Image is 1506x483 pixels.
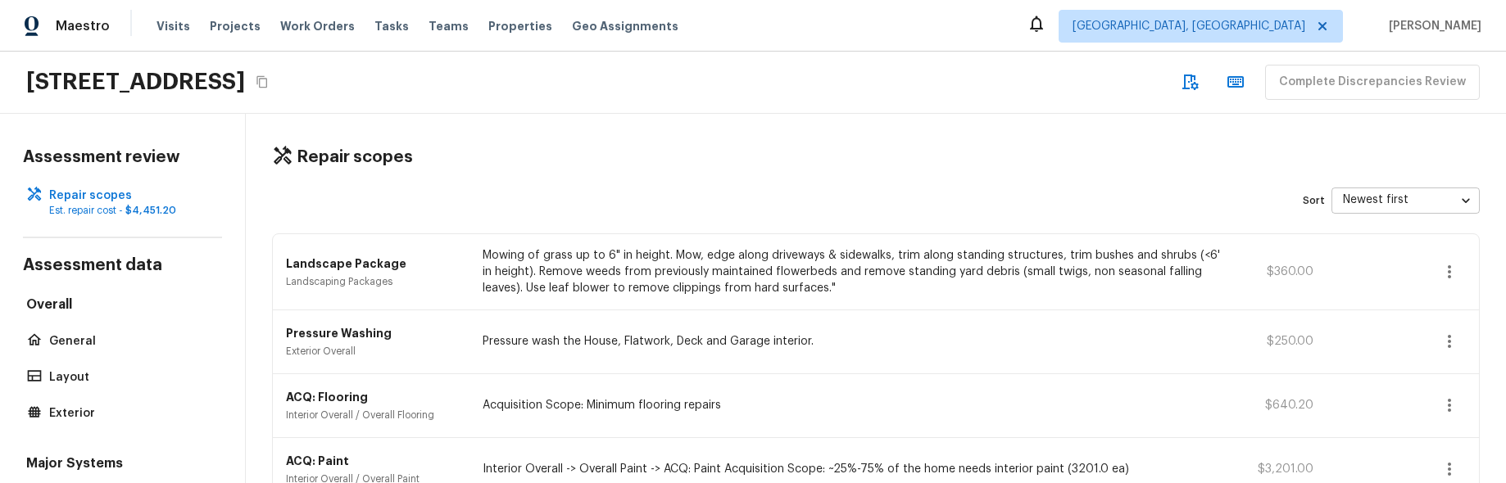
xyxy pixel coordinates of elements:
span: $4,451.20 [125,205,176,215]
h4: Assessment data [23,255,222,279]
h2: [STREET_ADDRESS] [26,67,245,97]
p: Exterior [49,405,212,422]
p: $250.00 [1240,333,1313,350]
h4: Repair scopes [297,147,413,168]
span: Geo Assignments [572,18,678,34]
div: Newest first [1331,178,1480,222]
span: Teams [429,18,469,34]
span: Work Orders [280,18,355,34]
p: General [49,333,212,350]
p: Acquisition Scope: Minimum flooring repairs [483,397,1220,413]
span: Projects [210,18,261,34]
p: Mowing of grass up to 6" in height. Mow, edge along driveways & sidewalks, trim along standing st... [483,247,1220,296]
h5: Overall [23,296,222,317]
span: Properties [488,18,552,34]
p: Est. repair cost - [49,204,212,217]
p: Landscape Package [286,255,463,272]
p: Layout [49,369,212,386]
p: $3,201.00 [1240,461,1313,477]
span: Maestro [56,18,110,34]
p: Sort [1303,194,1325,207]
p: Landscaping Packages [286,275,463,288]
span: Tasks [374,20,409,32]
span: [PERSON_NAME] [1382,18,1481,34]
span: [GEOGRAPHIC_DATA], [GEOGRAPHIC_DATA] [1073,18,1305,34]
p: Pressure wash the House, Flatwork, Deck and Garage interior. [483,333,1220,350]
p: Exterior Overall [286,345,463,358]
p: Interior Overall / Overall Flooring [286,409,463,422]
p: Pressure Washing [286,325,463,341]
span: Visits [156,18,190,34]
h4: Assessment review [23,147,222,168]
button: Copy Address [252,71,273,93]
p: Interior Overall -> Overall Paint -> ACQ: Paint Acquisition Scope: ~25%-75% of the home needs int... [483,461,1220,477]
p: ACQ: Flooring [286,389,463,405]
p: $640.20 [1240,397,1313,413]
h5: Major Systems [23,454,222,476]
p: Repair scopes [49,187,212,204]
p: $360.00 [1240,264,1313,280]
p: ACQ: Paint [286,453,463,469]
